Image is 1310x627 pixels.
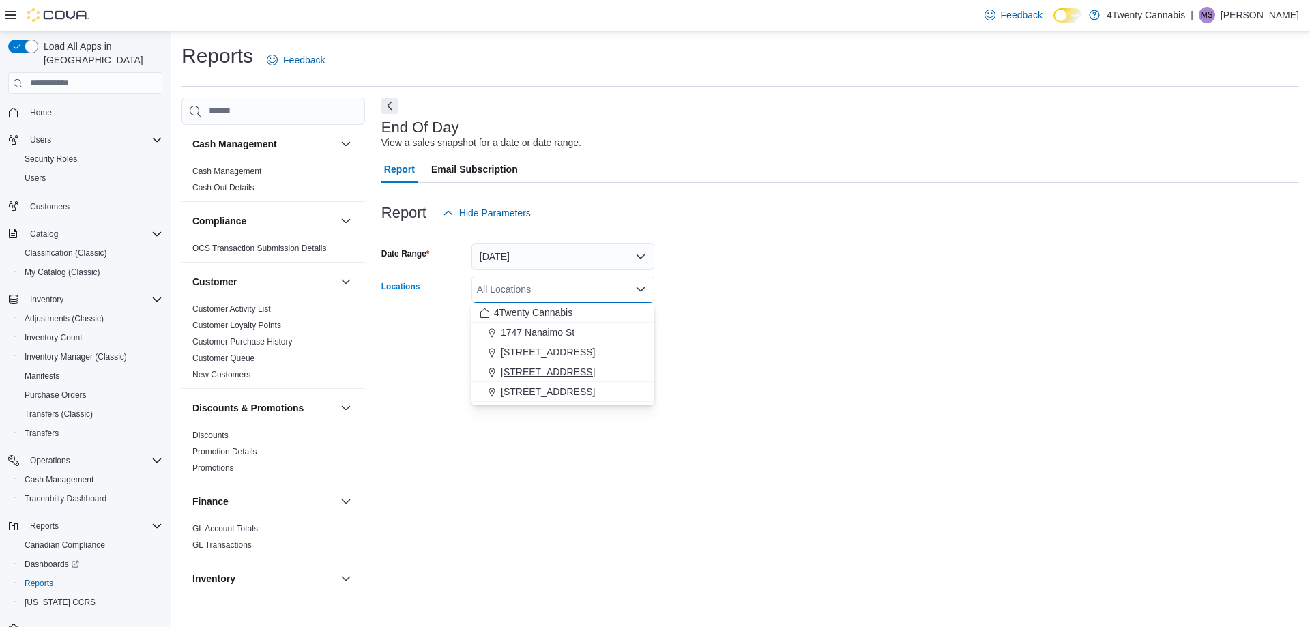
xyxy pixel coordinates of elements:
button: Finance [192,495,335,508]
span: Reports [19,575,162,592]
a: Cash Management [192,166,261,176]
span: Discounts [192,430,229,441]
button: Security Roles [14,149,168,169]
p: [PERSON_NAME] [1221,7,1299,23]
span: Users [19,170,162,186]
a: Inventory Count [19,330,88,346]
h3: Discounts & Promotions [192,401,304,415]
a: Reports [19,575,59,592]
span: Cash Out Details [192,182,254,193]
button: Customer [338,274,354,290]
button: Classification (Classic) [14,244,168,263]
button: Traceabilty Dashboard [14,489,168,508]
button: Cash Management [192,137,335,151]
span: Transfers [25,428,59,439]
span: Load All Apps in [GEOGRAPHIC_DATA] [38,40,162,67]
button: Purchase Orders [14,385,168,405]
label: Locations [381,281,420,292]
div: Malcolm Scott [1199,7,1215,23]
a: Canadian Compliance [19,537,111,553]
span: Inventory [25,291,162,308]
span: Hide Parameters [459,206,531,220]
h1: Reports [181,42,253,70]
button: Inventory [338,570,354,587]
button: Inventory [25,291,69,308]
p: | [1191,7,1193,23]
button: Catalog [25,226,63,242]
span: Purchase Orders [19,387,162,403]
button: Reports [25,518,64,534]
span: Dashboards [25,559,79,570]
span: Reports [25,578,53,589]
div: Cash Management [181,163,365,201]
div: Customer [181,301,365,388]
a: Feedback [261,46,330,74]
h3: Customer [192,275,237,289]
button: [US_STATE] CCRS [14,593,168,612]
span: OCS Transaction Submission Details [192,243,327,254]
a: Feedback [979,1,1048,29]
span: Customer Loyalty Points [192,320,281,331]
span: Report [384,156,415,183]
button: Cash Management [338,136,354,152]
span: 1747 Nanaimo St [501,325,574,339]
span: Users [25,173,46,184]
a: GL Transactions [192,540,252,550]
button: Hide Parameters [437,199,536,227]
button: Discounts & Promotions [338,400,354,416]
a: Transfers [19,425,64,441]
div: Finance [181,521,365,559]
span: Inventory Count [25,332,83,343]
h3: Compliance [192,214,246,228]
span: Email Subscription [431,156,518,183]
a: Transfers (Classic) [19,406,98,422]
button: [STREET_ADDRESS] [471,362,654,382]
span: Promotions [192,463,234,473]
button: Inventory Count [14,328,168,347]
h3: End Of Day [381,119,459,136]
button: Canadian Compliance [14,536,168,555]
span: Adjustments (Classic) [25,313,104,324]
a: Security Roles [19,151,83,167]
span: Operations [30,455,70,466]
button: 1747 Nanaimo St [471,323,654,342]
span: Transfers (Classic) [25,409,93,420]
span: Home [25,104,162,121]
span: Customer Purchase History [192,336,293,347]
button: [STREET_ADDRESS] [471,342,654,362]
a: Cash Management [19,471,99,488]
span: Operations [25,452,162,469]
span: Traceabilty Dashboard [19,491,162,507]
span: [STREET_ADDRESS] [501,345,595,359]
a: Classification (Classic) [19,245,113,261]
a: My Catalog (Classic) [19,264,106,280]
span: Customer Activity List [192,304,271,315]
button: Customers [3,196,168,216]
a: Purchase Orders [19,387,92,403]
div: View a sales snapshot for a date or date range. [381,136,581,150]
span: Adjustments (Classic) [19,310,162,327]
h3: Inventory [192,572,235,585]
button: Reports [14,574,168,593]
span: New Customers [192,369,250,380]
span: Purchase Orders [25,390,87,400]
a: Customer Loyalty Points [192,321,281,330]
span: Classification (Classic) [19,245,162,261]
button: Users [14,169,168,188]
a: Traceabilty Dashboard [19,491,112,507]
span: Inventory Count [19,330,162,346]
a: Home [25,104,57,121]
button: Users [25,132,57,148]
span: Traceabilty Dashboard [25,493,106,504]
a: Users [19,170,51,186]
a: Cash Out Details [192,183,254,192]
span: Manifests [19,368,162,384]
a: Promotion Details [192,447,257,456]
a: Customer Queue [192,353,254,363]
div: Discounts & Promotions [181,427,365,482]
p: 4Twenty Cannabis [1107,7,1185,23]
span: My Catalog (Classic) [25,267,100,278]
a: Discounts [192,431,229,440]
